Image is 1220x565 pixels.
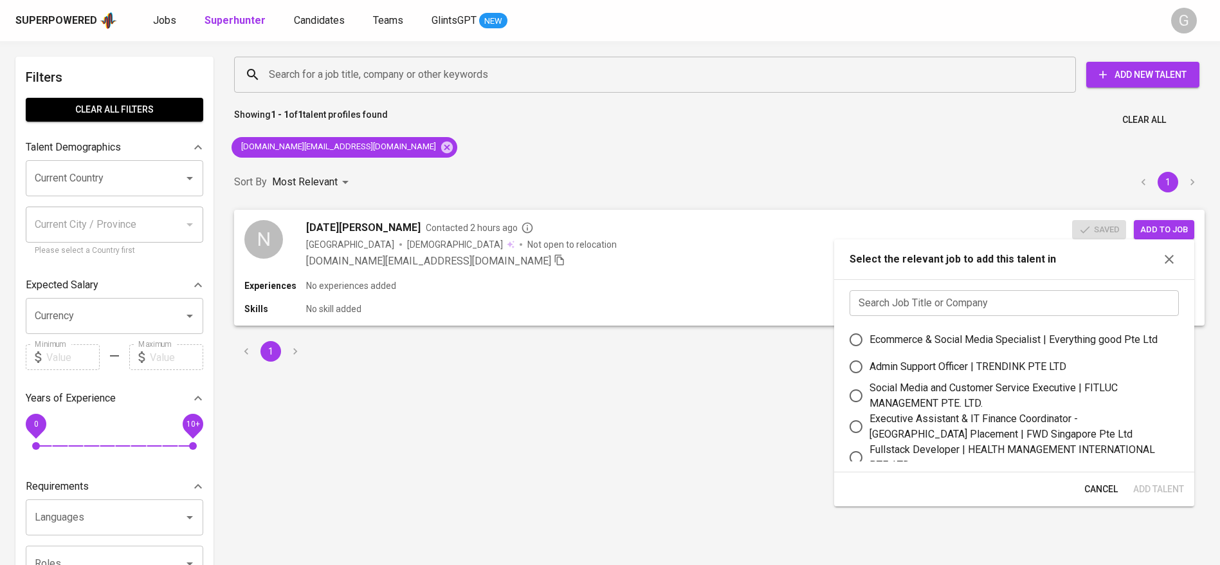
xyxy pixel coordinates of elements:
[234,108,388,132] p: Showing of talent profiles found
[527,238,617,251] p: Not open to relocation
[306,255,551,267] span: [DOMAIN_NAME][EMAIL_ADDRESS][DOMAIN_NAME]
[1086,62,1199,88] button: Add New Talent
[432,13,507,29] a: GlintsGPT NEW
[306,302,361,315] p: No skill added
[407,238,505,251] span: [DEMOGRAPHIC_DATA]
[373,13,406,29] a: Teams
[432,14,477,26] span: GlintsGPT
[294,14,345,26] span: Candidates
[306,279,396,292] p: No experiences added
[36,102,193,118] span: Clear All filters
[426,221,534,234] span: Contacted 2 hours ago
[294,13,347,29] a: Candidates
[298,109,303,120] b: 1
[100,11,117,30] img: app logo
[26,391,116,406] p: Years of Experience
[186,420,199,429] span: 10+
[205,13,268,29] a: Superhunter
[1134,220,1194,240] button: Add to job
[869,442,1169,473] div: Fullstack Developer | HEALTH MANAGEMENT INTERNATIONAL PTE. LTD.
[306,238,394,251] div: [GEOGRAPHIC_DATA]
[260,341,281,362] button: page 1
[373,14,403,26] span: Teams
[232,141,444,153] span: [DOMAIN_NAME][EMAIL_ADDRESS][DOMAIN_NAME]
[271,109,289,120] b: 1 - 1
[26,479,89,494] p: Requirements
[521,221,534,234] svg: By Batam recruiter
[26,474,203,499] div: Requirements
[153,14,176,26] span: Jobs
[244,302,306,315] p: Skills
[26,385,203,411] div: Years of Experience
[1131,172,1205,192] nav: pagination navigation
[244,220,283,259] div: N
[869,332,1158,347] div: Ecommerce & Social Media Specialist | Everything good Pte Ltd
[1158,172,1178,192] button: page 1
[46,344,100,370] input: Value
[232,137,457,158] div: [DOMAIN_NAME][EMAIL_ADDRESS][DOMAIN_NAME]
[869,359,1066,375] div: Admin Support Officer | TRENDINK PTE LTD
[205,14,266,26] b: Superhunter
[272,174,338,190] p: Most Relevant
[26,272,203,298] div: Expected Salary
[850,252,1056,267] p: Select the relevant job to add this talent in
[1117,108,1171,132] button: Clear All
[1122,112,1166,128] span: Clear All
[26,277,98,293] p: Expected Salary
[1079,477,1123,501] button: Cancel
[869,380,1169,411] div: Social Media and Customer Service Executive | FITLUC MANAGEMENT PTE. LTD.
[35,245,194,257] p: Please select a Country first
[33,420,38,429] span: 0
[234,174,267,190] p: Sort By
[26,134,203,160] div: Talent Demographics
[181,169,199,187] button: Open
[1084,481,1118,497] span: Cancel
[26,67,203,88] h6: Filters
[15,14,97,28] div: Superpowered
[234,210,1205,326] a: N[DATE][PERSON_NAME]Contacted 2 hours ago[GEOGRAPHIC_DATA][DEMOGRAPHIC_DATA] Not open to relocati...
[150,344,203,370] input: Value
[26,140,121,155] p: Talent Demographics
[15,11,117,30] a: Superpoweredapp logo
[869,411,1169,442] div: Executive Assistant & IT Finance Coordinator - [GEOGRAPHIC_DATA] Placement | FWD Singapore Pte Ltd
[479,15,507,28] span: NEW
[26,98,203,122] button: Clear All filters
[181,508,199,526] button: Open
[181,307,199,325] button: Open
[306,220,421,236] span: [DATE][PERSON_NAME]
[234,341,307,362] nav: pagination navigation
[1097,67,1189,83] span: Add New Talent
[272,171,353,194] div: Most Relevant
[244,279,306,292] p: Experiences
[1140,223,1188,237] span: Add to job
[153,13,179,29] a: Jobs
[1171,8,1197,33] div: G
